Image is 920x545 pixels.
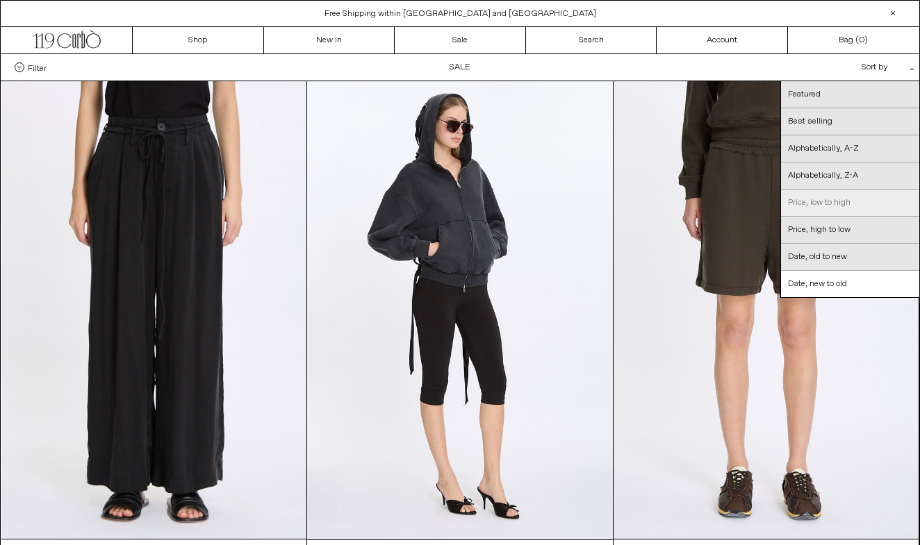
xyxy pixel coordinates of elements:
a: Search [526,27,657,53]
a: Free Shipping within [GEOGRAPHIC_DATA] and [GEOGRAPHIC_DATA] [325,8,596,19]
a: Alphabetically, Z-A [781,162,919,190]
img: Balenciaga Lace-Up Zip-Up Hoodie [307,81,613,539]
span: ) [859,34,868,47]
a: Bag () [788,27,919,53]
a: Price, low to high [781,190,919,217]
a: New In [264,27,395,53]
span: Filter [28,62,47,72]
a: Shop [133,27,264,53]
a: Best selling [781,108,919,135]
img: The Row Gana Short in warm sepia [614,81,919,539]
a: Date, new to old [781,271,919,297]
a: Price, high to low [781,217,919,244]
a: Date, old to new [781,244,919,271]
div: Sort by [780,54,905,81]
img: Lauren Manoogian Sanded Trouser [1,81,307,539]
a: Featured [781,81,919,108]
a: Alphabetically, A-Z [781,135,919,162]
a: Account [657,27,788,53]
a: Sale [395,27,526,53]
span: 0 [859,35,864,46]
